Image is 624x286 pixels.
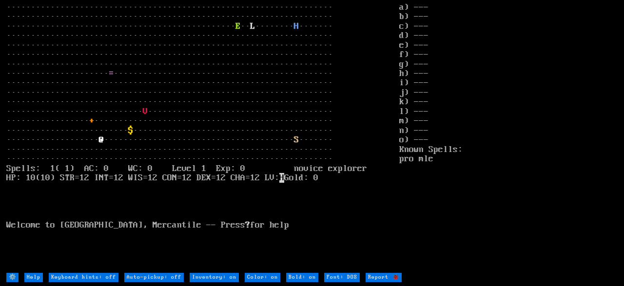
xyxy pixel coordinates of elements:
input: Color: on [245,273,280,282]
input: Font: DOS [324,273,360,282]
input: Help [24,273,43,282]
input: ⚙️ [6,273,19,282]
font: H [294,21,299,31]
font: V [143,107,148,116]
stats: a) --- b) --- c) --- d) --- e) --- f) --- g) --- h) --- i) --- j) --- k) --- l) --- m) --- n) ---... [399,3,618,272]
font: + [89,116,94,126]
input: Inventory: on [190,273,239,282]
font: E [235,21,240,31]
input: Auto-pickup: off [124,273,184,282]
mark: H [279,173,284,183]
input: Report 🐞 [366,273,402,282]
font: = [109,69,114,78]
input: Keyboard hints: off [49,273,118,282]
larn: ··································································· ·····························... [6,3,399,272]
font: S [294,135,299,145]
font: @ [99,135,104,145]
font: L [250,21,255,31]
b: ? [245,220,250,230]
font: $ [128,126,133,135]
input: Bold: on [286,273,318,282]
